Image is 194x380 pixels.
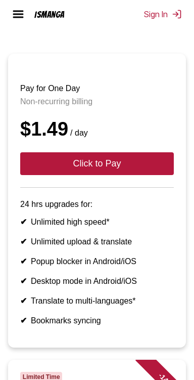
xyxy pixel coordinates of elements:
[20,237,174,246] li: Unlimited upload & translate
[20,277,27,285] b: ✔
[20,118,174,140] div: $1.49
[20,218,27,226] b: ✔
[20,152,174,175] button: Click to Pay
[172,9,182,19] img: Sign out
[20,257,27,266] b: ✔
[20,296,174,306] li: Translate to multi-languages*
[20,217,174,227] li: Unlimited high speed*
[20,84,174,93] h3: Pay for One Day
[20,316,27,325] b: ✔
[144,9,182,19] button: Sign In
[68,129,88,137] small: / day
[20,97,174,106] p: Non-recurring billing
[34,10,65,19] div: IsManga
[20,316,174,325] li: Bookmarks syncing
[12,8,24,20] img: hamburger
[20,276,174,286] li: Desktop mode in Android/iOS
[20,200,174,209] p: 24 hrs upgrades for:
[20,297,27,305] b: ✔
[30,10,83,19] a: IsManga
[20,257,174,266] li: Popup blocker in Android/iOS
[20,237,27,246] b: ✔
